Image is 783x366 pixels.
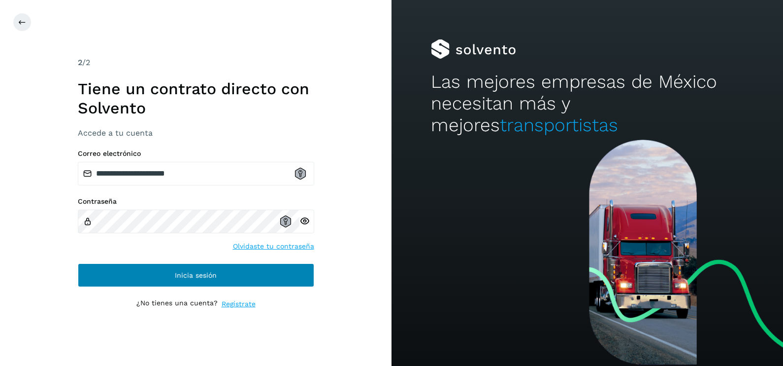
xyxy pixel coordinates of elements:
label: Contraseña [78,197,314,206]
h2: Las mejores empresas de México necesitan más y mejores [431,71,744,137]
span: Inicia sesión [175,272,217,279]
label: Correo electrónico [78,149,314,158]
h1: Tiene un contrato directo con Solvento [78,79,314,117]
span: 2 [78,58,82,67]
h3: Accede a tu cuenta [78,128,314,138]
a: Regístrate [222,299,256,309]
button: Inicia sesión [78,263,314,287]
a: Olvidaste tu contraseña [233,241,314,252]
p: ¿No tienes una cuenta? [136,299,218,309]
span: transportistas [500,114,618,136]
div: /2 [78,57,314,69]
